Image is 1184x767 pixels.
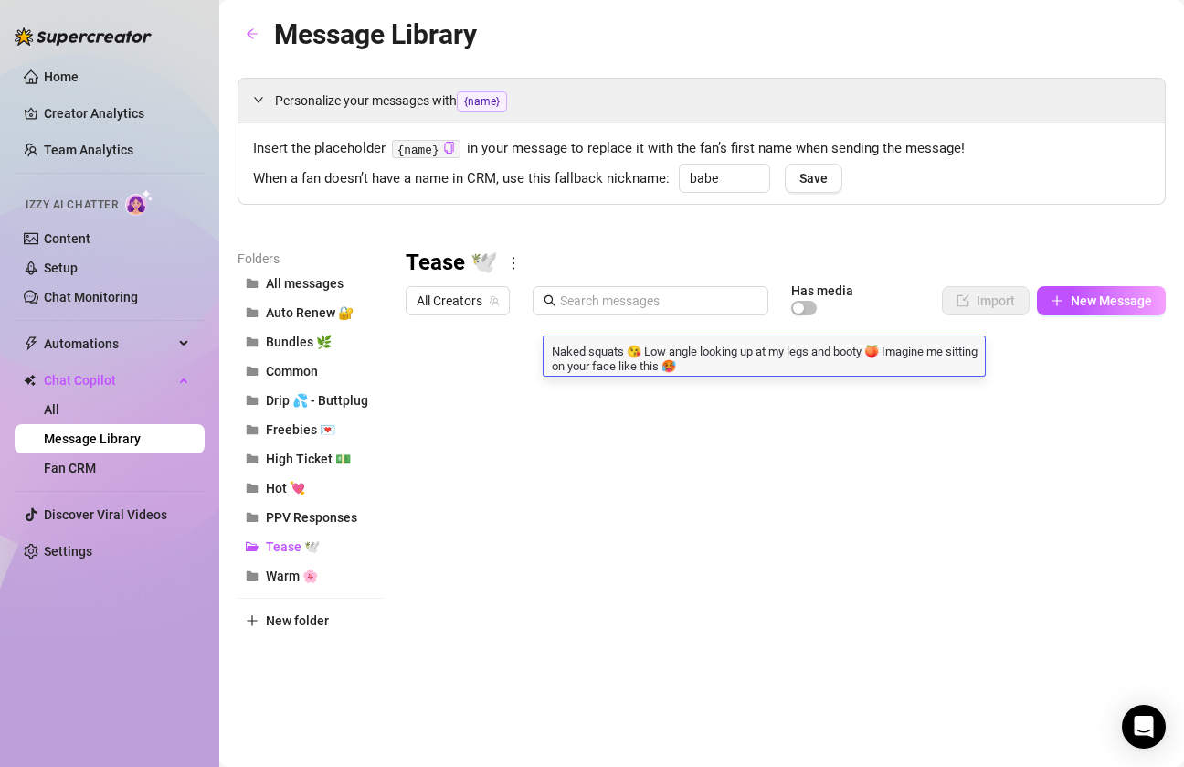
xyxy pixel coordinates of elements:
[505,255,522,272] span: more
[942,286,1030,315] button: Import
[44,402,59,417] a: All
[238,327,384,357] button: Bundles 🌿
[1122,705,1166,749] div: Open Intercom Messenger
[266,510,357,525] span: PPV Responses
[238,298,384,327] button: Auto Renew 🔐
[266,613,329,628] span: New folder
[266,305,354,320] span: Auto Renew 🔐
[246,277,259,290] span: folder
[275,91,1150,112] span: Personalize your messages with
[253,94,264,105] span: expanded
[253,138,1150,160] span: Insert the placeholder in your message to replace it with the fan’s first name when sending the m...
[266,276,344,291] span: All messages
[246,570,259,582] span: folder
[44,69,79,84] a: Home
[799,171,828,186] span: Save
[246,540,259,553] span: folder-open
[246,482,259,495] span: folder
[44,431,141,446] a: Message Library
[406,249,498,278] h3: Tease 🕊️
[44,290,138,304] a: Chat Monitoring
[44,507,167,522] a: Discover Viral Videos
[44,329,174,358] span: Automations
[791,285,853,296] article: Has media
[443,142,455,154] span: copy
[544,342,985,373] textarea: Naked squats 😘 Low angle looking up at my legs and booty 🍑 Imagine me sitting on your face like t...
[392,140,460,159] code: {name}
[44,366,174,395] span: Chat Copilot
[1071,293,1152,308] span: New Message
[246,423,259,436] span: folder
[560,291,757,311] input: Search messages
[24,374,36,387] img: Chat Copilot
[238,79,1165,123] div: Personalize your messages with{name}
[246,394,259,407] span: folder
[44,143,133,157] a: Team Analytics
[253,168,670,190] span: When a fan doesn’t have a name in CRM, use this fallback nickname:
[443,142,455,155] button: Click to Copy
[238,561,384,591] button: Warm 🌸
[238,606,384,635] button: New folder
[44,461,96,475] a: Fan CRM
[24,336,38,351] span: thunderbolt
[238,249,384,269] article: Folders
[266,569,318,583] span: Warm 🌸
[44,99,190,128] a: Creator Analytics
[246,336,259,348] span: folder
[246,27,259,40] span: arrow-left
[238,474,384,503] button: Hot 💘
[266,393,368,408] span: Drip 💦 - Buttplug
[125,189,153,216] img: AI Chatter
[266,364,318,378] span: Common
[238,357,384,386] button: Common
[266,452,351,466] span: High Ticket 💵
[238,532,384,561] button: Tease 🕊️
[15,27,152,46] img: logo-BBDzfeDw.svg
[457,91,507,112] span: {name}
[489,295,500,306] span: team
[238,444,384,474] button: High Ticket 💵
[266,539,320,554] span: Tease 🕊️
[246,453,259,465] span: folder
[246,511,259,524] span: folder
[246,306,259,319] span: folder
[238,415,384,444] button: Freebies 💌
[238,503,384,532] button: PPV Responses
[266,335,332,349] span: Bundles 🌿
[246,365,259,378] span: folder
[26,197,118,214] span: Izzy AI Chatter
[1037,286,1166,315] button: New Message
[785,164,842,193] button: Save
[266,422,335,437] span: Freebies 💌
[238,269,384,298] button: All messages
[544,294,556,307] span: search
[44,231,90,246] a: Content
[417,287,499,314] span: All Creators
[266,481,305,495] span: Hot 💘
[44,261,78,275] a: Setup
[1051,294,1063,307] span: plus
[44,544,92,559] a: Settings
[246,614,259,627] span: plus
[274,13,477,56] article: Message Library
[238,386,384,415] button: Drip 💦 - Buttplug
